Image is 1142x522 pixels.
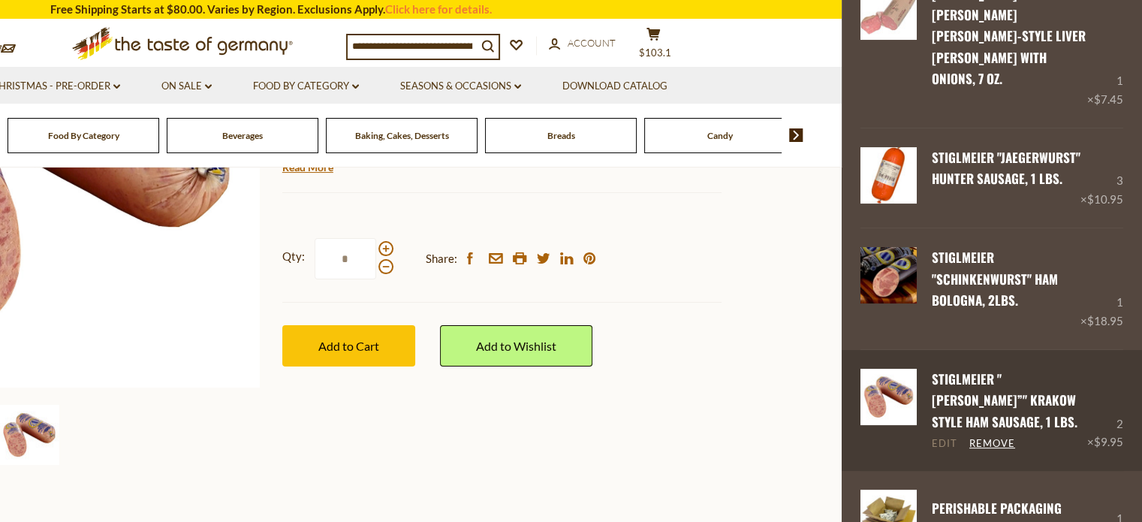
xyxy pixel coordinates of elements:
[932,437,957,451] a: Edit
[355,130,449,141] a: Baking, Cakes, Desserts
[1087,369,1123,452] div: 2 ×
[562,78,667,95] a: Download Catalog
[400,78,521,95] a: Seasons & Occasions
[707,130,733,141] a: Candy
[549,35,616,52] a: Account
[282,247,305,266] strong: Qty:
[1080,247,1123,330] div: 1 ×
[1087,314,1123,327] span: $18.95
[932,248,1058,309] a: Stiglmeier "Schinkenwurst" Ham Bologna, 2lbs.
[547,130,575,141] a: Breads
[860,369,917,425] img: Stiglmeier Krakaw Style Ham Sausage
[631,27,676,65] button: $103.1
[161,78,212,95] a: On Sale
[1087,192,1123,206] span: $10.95
[860,369,917,452] a: Stiglmeier Krakaw Style Ham Sausage
[440,325,592,367] a: Add to Wishlist
[568,37,616,49] span: Account
[860,247,917,330] a: Stiglmeier "Schinkenwurst" Ham Bologna, 2lbs.
[1080,147,1123,209] div: 3 ×
[789,128,803,142] img: next arrow
[932,370,1077,431] a: Stiglmeier "[PERSON_NAME]”" Krakow Style Ham Sausage, 1 lbs.
[969,437,1015,451] a: Remove
[860,147,917,209] a: Stiglmeier "Jaegerwurst" Hunter Sausage, 1 lbs.
[222,130,263,141] a: Beverages
[639,47,671,59] span: $103.1
[385,2,492,16] a: Click here for details.
[48,130,119,141] a: Food By Category
[282,160,333,175] a: Read More
[860,247,917,303] img: Stiglmeier "Schinkenwurst" Ham Bologna, 2lbs.
[860,147,917,204] img: Stiglmeier "Jaegerwurst" Hunter Sausage, 1 lbs.
[315,238,376,279] input: Qty:
[1094,92,1123,106] span: $7.45
[932,499,1062,517] a: PERISHABLE Packaging
[932,148,1080,188] a: Stiglmeier "Jaegerwurst" Hunter Sausage, 1 lbs.
[426,249,457,268] span: Share:
[282,325,415,367] button: Add to Cart
[318,339,379,353] span: Add to Cart
[253,78,359,95] a: Food By Category
[1094,435,1123,448] span: $9.95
